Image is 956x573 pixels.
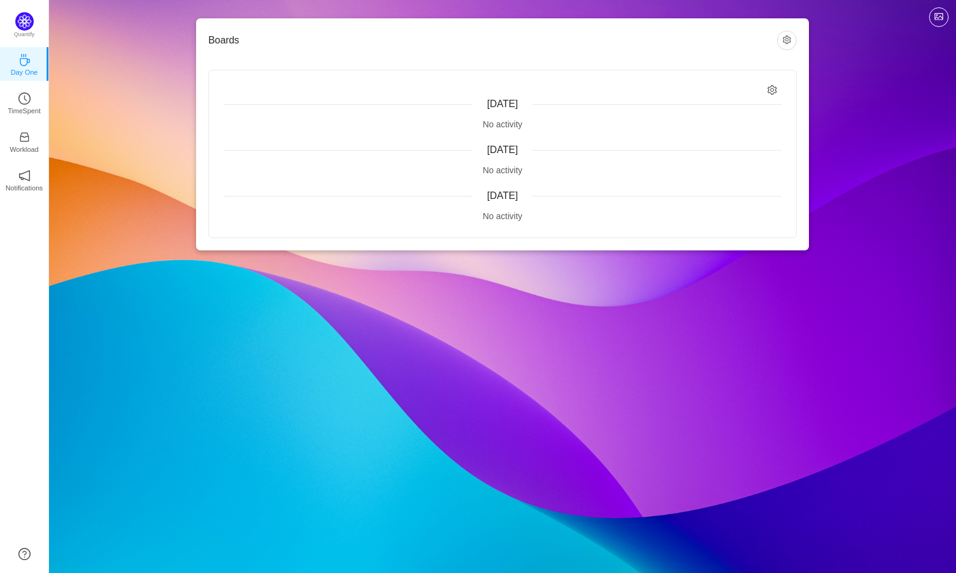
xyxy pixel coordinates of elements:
p: Quantify [14,31,35,39]
div: No activity [224,210,781,223]
p: Workload [10,144,39,155]
button: icon: setting [777,31,797,50]
i: icon: setting [767,85,778,95]
a: icon: inboxWorkload [18,135,31,147]
h3: Boards [208,34,777,47]
span: [DATE] [487,190,518,201]
p: Day One [10,67,37,78]
p: TimeSpent [8,105,41,116]
i: icon: clock-circle [18,92,31,105]
i: icon: notification [18,170,31,182]
span: [DATE] [487,99,518,109]
p: Notifications [6,182,43,193]
i: icon: inbox [18,131,31,143]
a: icon: coffeeDay One [18,58,31,70]
button: icon: picture [929,7,949,27]
a: icon: clock-circleTimeSpent [18,96,31,108]
span: [DATE] [487,144,518,155]
a: icon: notificationNotifications [18,173,31,185]
i: icon: coffee [18,54,31,66]
img: Quantify [15,12,34,31]
div: No activity [224,164,781,177]
div: No activity [224,118,781,131]
a: icon: question-circle [18,548,31,560]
